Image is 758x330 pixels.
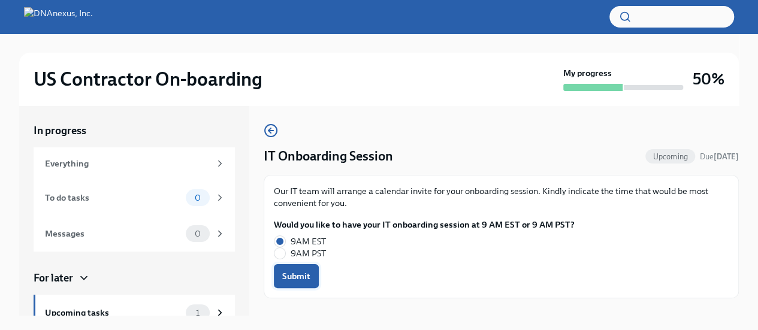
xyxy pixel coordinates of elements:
[714,152,739,161] strong: [DATE]
[188,193,208,202] span: 0
[291,235,326,247] span: 9AM EST
[34,123,235,138] a: In progress
[45,306,181,319] div: Upcoming tasks
[45,191,181,204] div: To do tasks
[563,67,612,79] strong: My progress
[34,147,235,180] a: Everything
[188,229,208,238] span: 0
[45,227,181,240] div: Messages
[34,216,235,252] a: Messages0
[34,271,73,285] div: For later
[34,180,235,216] a: To do tasks0
[282,270,310,282] span: Submit
[24,7,93,26] img: DNAnexus, Inc.
[700,152,739,161] span: Due
[189,308,207,317] span: 1
[274,185,729,209] p: Our IT team will arrange a calendar invite for your onboarding session. Kindly indicate the time ...
[264,147,393,165] h4: IT Onboarding Session
[274,219,575,231] label: Would you like to have your IT onboarding session at 9 AM EST or 9 AM PST?
[693,68,724,90] h3: 50%
[34,271,235,285] a: For later
[700,151,739,162] span: October 14th, 2025 12:00
[645,152,695,161] span: Upcoming
[45,157,210,170] div: Everything
[34,67,262,91] h2: US Contractor On-boarding
[274,264,319,288] button: Submit
[291,247,326,259] span: 9AM PST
